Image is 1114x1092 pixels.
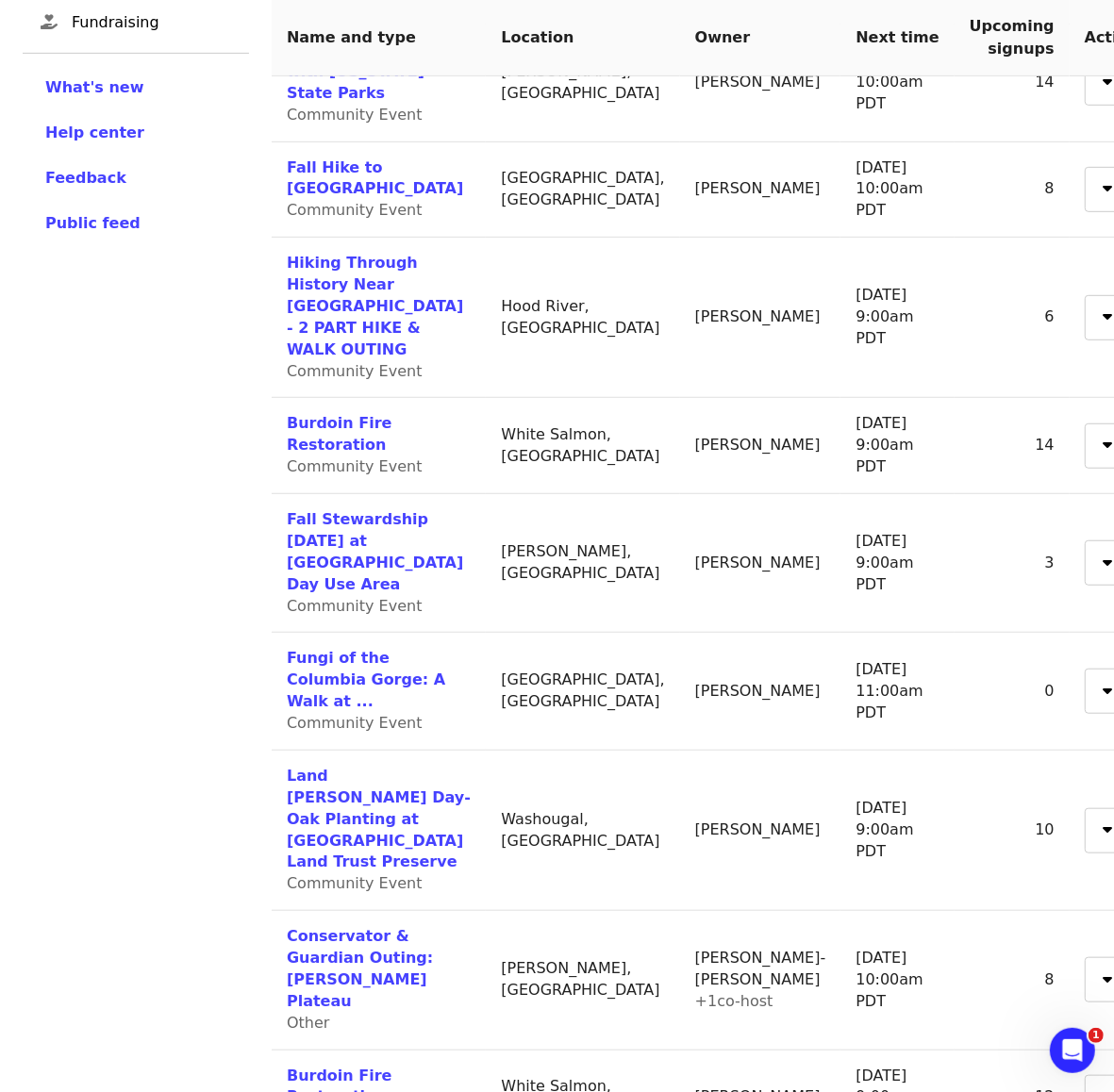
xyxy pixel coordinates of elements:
span: Community Event [287,457,423,475]
a: Fall Stewardship [DATE] at [GEOGRAPHIC_DATA] Day Use Area [287,510,463,593]
a: Public feed [45,212,226,235]
td: [DATE] 11:00am PDT [840,633,954,751]
i: sort-down icon [1103,305,1112,323]
div: [GEOGRAPHIC_DATA], [GEOGRAPHIC_DATA] [501,168,664,211]
div: [PERSON_NAME], [GEOGRAPHIC_DATA] [501,541,664,585]
td: [DATE] 10:00am PDT [840,142,954,239]
a: Fungi of the Columbia Gorge: A Walk at ... [287,649,445,710]
td: [DATE] 9:00am PDT [840,238,954,398]
div: Hood River, [GEOGRAPHIC_DATA] [501,296,664,339]
td: [PERSON_NAME] [680,751,841,911]
span: Community Event [287,597,423,615]
div: 6 [970,306,1055,328]
i: sort-down icon [1103,551,1112,569]
button: Feedback [45,167,126,190]
div: 0 [970,681,1055,703]
i: sort-down icon [1103,679,1112,697]
span: Fundraising [72,11,234,34]
td: [PERSON_NAME]-[PERSON_NAME] [680,911,841,1050]
span: Help center [45,124,144,141]
div: [PERSON_NAME], [GEOGRAPHIC_DATA] [501,61,664,105]
td: [DATE] 9:00am PDT [840,398,954,494]
span: Community Event [287,362,423,380]
td: [PERSON_NAME] [680,142,841,239]
span: Other [287,1014,329,1032]
span: Public feed [45,214,141,232]
a: What's new [45,76,226,99]
a: Hike Beacon Rock with [US_STATE] State Parks [287,41,438,102]
div: 8 [970,969,1055,991]
div: 8 [970,178,1055,200]
div: White Salmon, [GEOGRAPHIC_DATA] [501,424,664,468]
span: Community Event [287,874,423,892]
div: 14 [970,435,1055,456]
td: [DATE] 9:00am PDT [840,751,954,911]
td: [PERSON_NAME] [680,633,841,751]
td: [PERSON_NAME] [680,494,841,633]
span: Community Event [287,106,423,124]
div: + 1 co-host [695,991,826,1013]
a: Hiking Through History Near [GEOGRAPHIC_DATA] - 2 PART HIKE & WALK OUTING [287,254,463,358]
span: 1 [1089,1028,1104,1043]
a: Help center [45,122,226,144]
td: [DATE] 10:00am PDT [840,25,954,142]
div: [GEOGRAPHIC_DATA], [GEOGRAPHIC_DATA] [501,670,664,713]
i: sort-down icon [1103,968,1112,985]
span: What's new [45,78,144,96]
td: [DATE] 9:00am PDT [840,494,954,633]
div: Washougal, [GEOGRAPHIC_DATA] [501,809,664,852]
i: sort-down icon [1103,70,1112,88]
td: [DATE] 10:00am PDT [840,911,954,1050]
div: 14 [970,72,1055,93]
i: hand-holding-heart icon [41,13,58,31]
div: [PERSON_NAME], [GEOGRAPHIC_DATA] [501,958,664,1001]
i: sort-down icon [1103,176,1112,194]
span: Community Event [287,714,423,732]
div: 3 [970,553,1055,574]
iframe: Intercom live chat [1050,1028,1095,1073]
span: Community Event [287,201,423,219]
div: 10 [970,819,1055,841]
a: Fall Hike to [GEOGRAPHIC_DATA] [287,158,463,198]
i: sort-down icon [1103,818,1112,836]
td: [PERSON_NAME] [680,398,841,494]
a: Land [PERSON_NAME] Day- Oak Planting at [GEOGRAPHIC_DATA] Land Trust Preserve [287,767,471,871]
span: Upcoming signups [970,17,1055,58]
a: Conservator & Guardian Outing: [PERSON_NAME] Plateau [287,927,433,1010]
a: Burdoin Fire Restoration [287,414,392,454]
i: sort-down icon [1103,433,1112,451]
td: [PERSON_NAME] [680,238,841,398]
td: [PERSON_NAME] [680,25,841,142]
